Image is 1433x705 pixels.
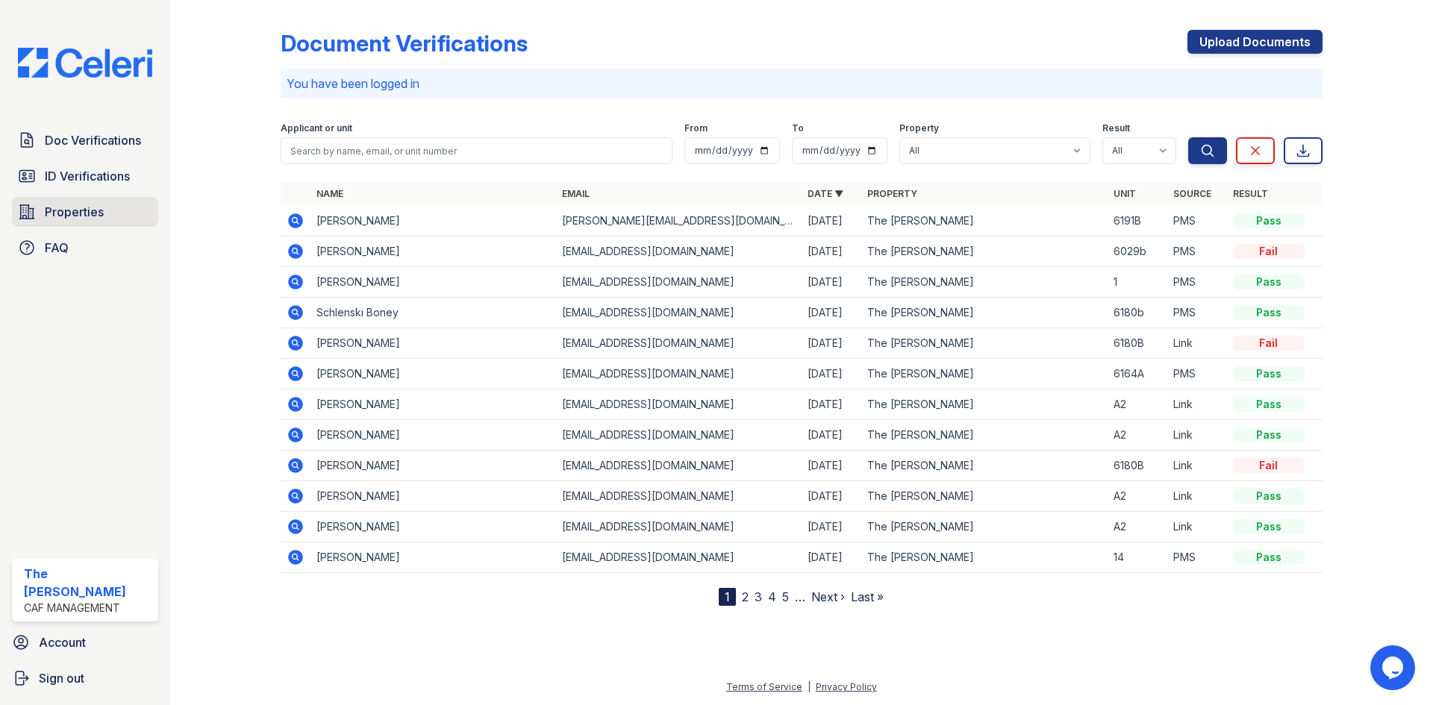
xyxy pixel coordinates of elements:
td: [PERSON_NAME][EMAIL_ADDRESS][DOMAIN_NAME] [556,206,802,236]
div: Fail [1233,244,1305,259]
a: Next › [811,589,845,604]
span: … [795,588,805,606]
td: [EMAIL_ADDRESS][DOMAIN_NAME] [556,512,802,542]
td: [DATE] [802,267,861,298]
a: Source [1173,188,1211,199]
a: 5 [782,589,789,604]
td: The [PERSON_NAME] [861,236,1107,267]
td: The [PERSON_NAME] [861,481,1107,512]
td: [DATE] [802,389,861,420]
a: Terms of Service [726,681,802,692]
p: You have been logged in [287,75,1317,93]
td: The [PERSON_NAME] [861,542,1107,573]
label: Applicant or unit [281,122,352,134]
div: | [808,681,811,692]
td: 6191B [1108,206,1167,236]
td: [PERSON_NAME] [310,451,556,481]
td: [DATE] [802,481,861,512]
a: Last » [851,589,884,604]
td: The [PERSON_NAME] [861,420,1107,451]
td: [EMAIL_ADDRESS][DOMAIN_NAME] [556,389,802,420]
a: 3 [755,589,762,604]
span: Doc Verifications [45,131,141,149]
div: Pass [1233,397,1305,412]
td: [PERSON_NAME] [310,206,556,236]
label: To [792,122,804,134]
div: CAF Management [24,601,152,615]
div: Pass [1233,550,1305,565]
td: The [PERSON_NAME] [861,328,1107,359]
td: 6180B [1108,328,1167,359]
input: Search by name, email, or unit number [281,137,672,164]
td: 6029b [1108,236,1167,267]
td: [PERSON_NAME] [310,359,556,389]
label: Property [899,122,939,134]
div: 1 [719,588,736,606]
a: 2 [742,589,749,604]
td: [EMAIL_ADDRESS][DOMAIN_NAME] [556,451,802,481]
td: 14 [1108,542,1167,573]
td: [PERSON_NAME] [310,328,556,359]
iframe: chat widget [1370,645,1418,690]
td: 6180B [1108,451,1167,481]
td: [PERSON_NAME] [310,481,556,512]
td: PMS [1167,236,1227,267]
td: [PERSON_NAME] [310,389,556,420]
td: [EMAIL_ADDRESS][DOMAIN_NAME] [556,542,802,573]
td: PMS [1167,298,1227,328]
td: 6164A [1108,359,1167,389]
td: The [PERSON_NAME] [861,389,1107,420]
label: Result [1102,122,1130,134]
a: Properties [12,197,158,227]
a: Sign out [6,663,164,693]
div: Pass [1233,275,1305,289]
td: Link [1167,512,1227,542]
span: FAQ [45,239,69,257]
div: Pass [1233,213,1305,228]
td: [PERSON_NAME] [310,236,556,267]
a: Account [6,627,164,657]
img: CE_Logo_Blue-a8612792a0a2168367f1c8372b55b34899dd931a85d93a1a3d3e32e68fde9ad4.png [6,48,164,78]
span: ID Verifications [45,167,130,185]
td: The [PERSON_NAME] [861,267,1107,298]
td: [EMAIL_ADDRESS][DOMAIN_NAME] [556,481,802,512]
td: [EMAIL_ADDRESS][DOMAIN_NAME] [556,359,802,389]
a: Unit [1114,188,1136,199]
td: [EMAIL_ADDRESS][DOMAIN_NAME] [556,420,802,451]
td: [PERSON_NAME] [310,542,556,573]
td: [DATE] [802,206,861,236]
div: Pass [1233,366,1305,381]
td: Link [1167,389,1227,420]
a: FAQ [12,233,158,263]
span: Sign out [39,669,84,687]
td: The [PERSON_NAME] [861,512,1107,542]
td: [DATE] [802,512,861,542]
a: Property [867,188,917,199]
a: Result [1233,188,1268,199]
a: Upload Documents [1187,30,1323,54]
td: The [PERSON_NAME] [861,206,1107,236]
div: Document Verifications [281,30,528,57]
div: Fail [1233,336,1305,351]
label: From [684,122,708,134]
td: Schlenski Boney [310,298,556,328]
td: [EMAIL_ADDRESS][DOMAIN_NAME] [556,328,802,359]
td: Link [1167,328,1227,359]
td: A2 [1108,389,1167,420]
a: 4 [768,589,776,604]
a: ID Verifications [12,161,158,191]
td: [DATE] [802,542,861,573]
span: Properties [45,203,104,221]
a: Privacy Policy [816,681,877,692]
td: PMS [1167,206,1227,236]
a: Doc Verifications [12,125,158,155]
div: The [PERSON_NAME] [24,565,152,601]
td: The [PERSON_NAME] [861,359,1107,389]
td: Link [1167,451,1227,481]
span: Account [39,633,86,651]
td: 6180b [1108,298,1167,328]
div: Pass [1233,519,1305,534]
td: [DATE] [802,328,861,359]
td: [DATE] [802,298,861,328]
